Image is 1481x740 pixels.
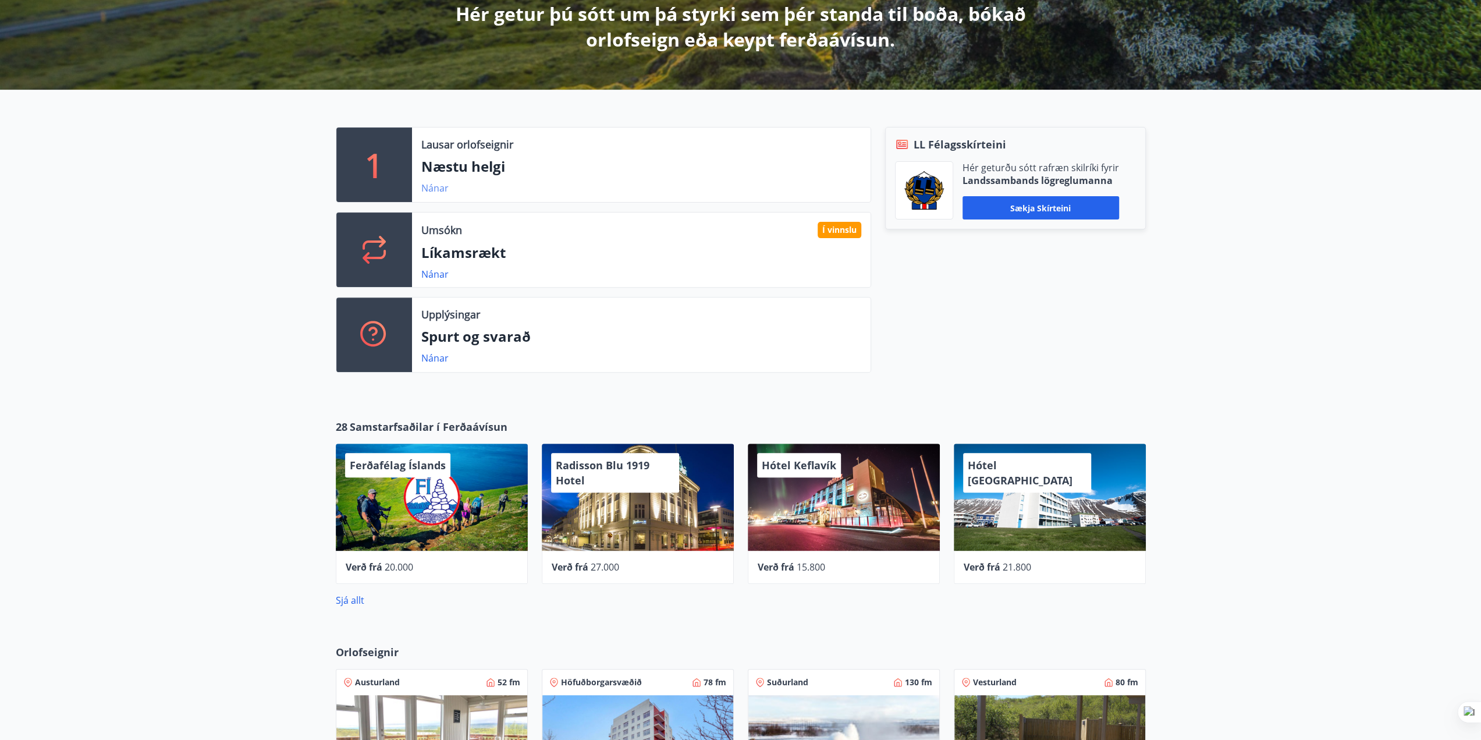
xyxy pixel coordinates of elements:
span: 130 fm [905,677,932,688]
span: 15.800 [797,561,825,573]
button: Sækja skírteini [963,196,1119,219]
span: 52 fm [498,677,520,688]
p: Hér geturðu sótt rafræn skilríki fyrir [963,161,1119,174]
span: 78 fm [704,677,726,688]
p: 1 [365,143,383,187]
span: Verð frá [964,561,1000,573]
span: Austurland [355,677,400,688]
span: Hótel Keflavík [762,458,836,472]
span: 21.800 [1003,561,1031,573]
p: Líkamsrækt [421,243,861,263]
p: Hér getur þú sótt um þá styrki sem þér standa til boða, bókað orlofseign eða keypt ferðaávísun. [434,1,1048,52]
a: Sjá allt [336,594,364,607]
span: Samstarfsaðilar í Ferðaávísun [350,419,507,434]
span: Ferðafélag Íslands [350,458,446,472]
span: Orlofseignir [336,645,399,660]
a: Nánar [421,268,449,281]
span: 27.000 [591,561,619,573]
span: Höfuðborgarsvæðið [561,677,642,688]
div: Í vinnslu [818,222,861,238]
a: Nánar [421,182,449,194]
img: 1cqKbADZNYZ4wXUG0EC2JmCwhQh0Y6EN22Kw4FTY.png [904,171,944,210]
span: Radisson Blu 1919 Hotel [556,458,649,487]
span: Vesturland [973,677,1017,688]
span: Verð frá [346,561,382,573]
span: Suðurland [767,677,808,688]
p: Landssambands lögreglumanna [963,174,1119,187]
p: Spurt og svarað [421,327,861,346]
span: LL Félagsskírteini [914,137,1006,152]
span: Verð frá [758,561,794,573]
p: Lausar orlofseignir [421,137,513,152]
p: Umsókn [421,222,462,238]
p: Næstu helgi [421,157,861,176]
span: Hótel [GEOGRAPHIC_DATA] [968,458,1072,487]
p: Upplýsingar [421,307,480,322]
span: 80 fm [1116,677,1138,688]
span: Verð frá [552,561,588,573]
a: Nánar [421,352,449,364]
span: 28 [336,419,347,434]
span: 20.000 [385,561,413,573]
